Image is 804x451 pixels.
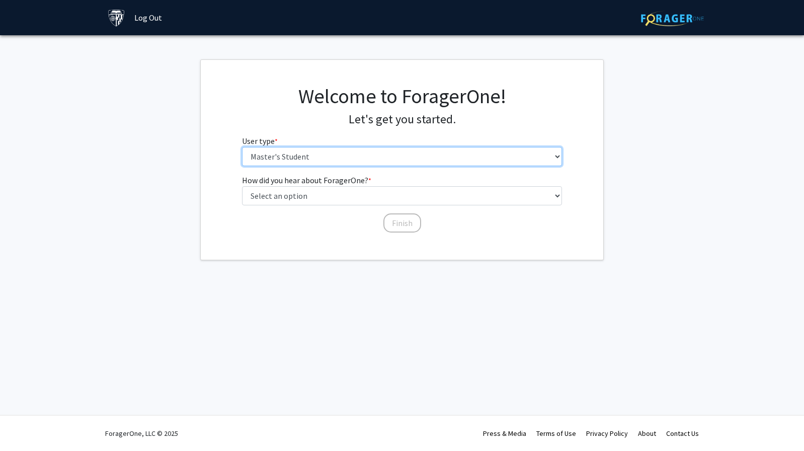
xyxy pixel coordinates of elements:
[105,416,178,451] div: ForagerOne, LLC © 2025
[666,429,699,438] a: Contact Us
[536,429,576,438] a: Terms of Use
[242,84,562,108] h1: Welcome to ForagerOne!
[242,112,562,127] h4: Let's get you started.
[242,135,278,147] label: User type
[242,174,371,186] label: How did you hear about ForagerOne?
[641,11,704,26] img: ForagerOne Logo
[8,406,43,443] iframe: Chat
[638,429,656,438] a: About
[586,429,628,438] a: Privacy Policy
[483,429,526,438] a: Press & Media
[383,213,421,233] button: Finish
[108,9,125,27] img: Johns Hopkins University Logo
